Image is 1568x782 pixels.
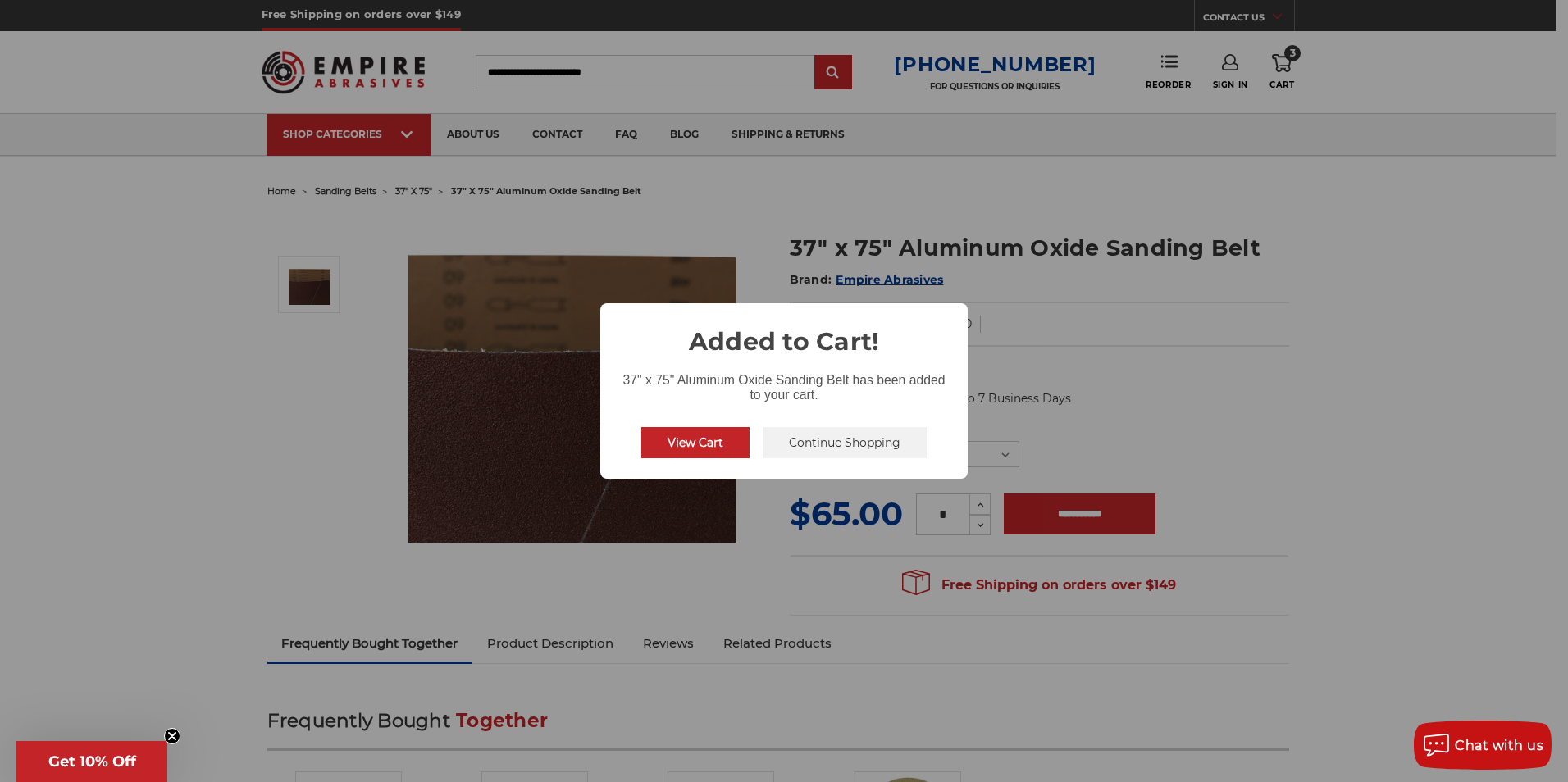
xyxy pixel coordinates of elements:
span: Get 10% Off [48,752,136,771]
h2: Added to Cart! [600,303,968,360]
button: Continue Shopping [763,427,927,458]
button: View Cart [641,427,750,458]
div: 37" x 75" Aluminum Oxide Sanding Belt has been added to your cart. [600,360,968,406]
button: Chat with us [1414,721,1552,770]
span: Chat with us [1455,738,1543,753]
button: Close teaser [164,728,180,744]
